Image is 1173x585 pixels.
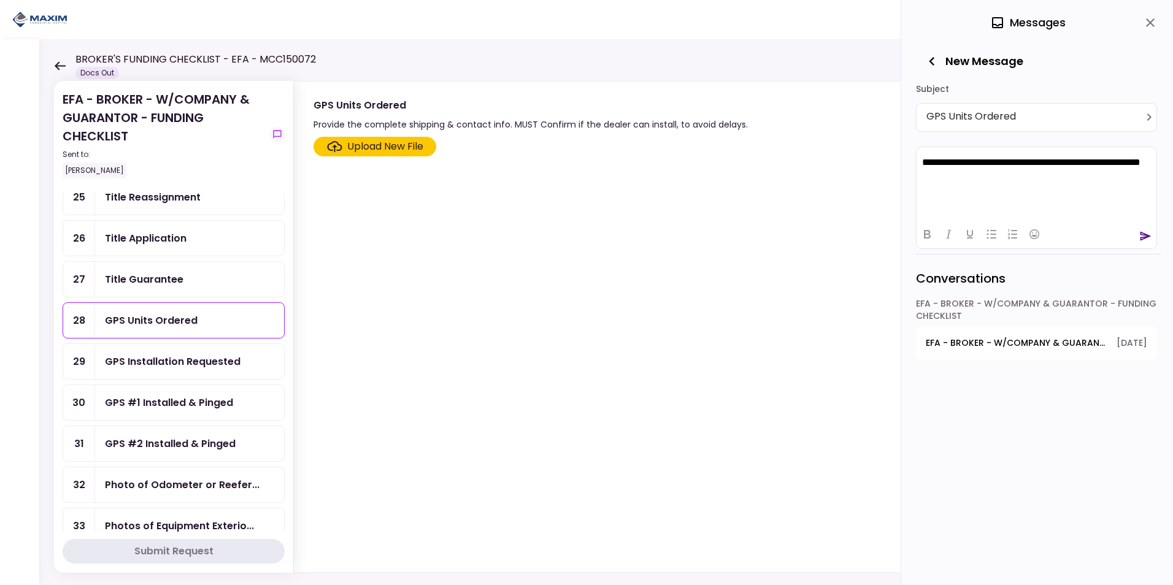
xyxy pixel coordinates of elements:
div: 32 [63,467,95,502]
div: 26 [63,221,95,256]
div: Submit Request [134,544,213,559]
div: 29 [63,344,95,379]
a: 29GPS Installation Requested [63,343,285,380]
div: EFA - BROKER - W/COMPANY & GUARANTOR - FUNDING CHECKLIST [916,297,1157,327]
button: close [1140,12,1161,33]
button: Submit Request [63,539,285,564]
a: 33Photos of Equipment Exterior [63,508,285,544]
a: 31GPS #2 Installed & Pinged [63,426,285,462]
span: [DATE] [1117,337,1147,350]
div: Messages [990,13,1066,32]
div: Photos of Equipment Exterior [105,518,254,533]
div: Conversations [916,254,1161,297]
img: Partner icon [12,10,67,29]
button: Bold [917,226,937,243]
span: EFA - BROKER - W/COMPANY & GUARANTOR - FUNDING CHECKLIST - Dealer's Final Invoice [926,337,1108,350]
div: Upload New File [347,139,423,154]
div: Title Application [105,231,187,246]
h1: BROKER'S FUNDING CHECKLIST - EFA - MCC150072 [75,52,316,67]
div: GPS Units Ordered [926,109,1152,126]
a: 32Photo of Odometer or Reefer hours [63,467,285,503]
a: 30GPS #1 Installed & Pinged [63,384,285,421]
button: Emojis [1024,226,1045,243]
div: Title Reassignment [105,189,201,205]
div: 25 [63,180,95,215]
a: 26Title Application [63,220,285,256]
div: 27 [63,262,95,297]
div: Sent to: [63,149,265,160]
div: GPS #1 Installed & Pinged [105,395,233,410]
button: Underline [960,226,980,243]
button: Italic [938,226,959,243]
div: 28 [63,303,95,338]
div: Photo of Odometer or Reefer hours [105,477,260,492]
div: GPS Installation Requested [105,354,240,369]
div: [PERSON_NAME] [63,162,126,178]
div: GPS Units OrderedProvide the complete shipping & contact info. MUST Confirm if the dealer can ins... [293,81,1148,573]
iframe: Rich Text Area [917,147,1156,220]
div: GPS #2 Installed & Pinged [105,436,236,451]
div: GPS Units Ordered [313,97,748,113]
a: 27Title Guarantee [63,261,285,297]
div: EFA - BROKER - W/COMPANY & GUARANTOR - FUNDING CHECKLIST [63,90,265,178]
button: show-messages [270,127,285,142]
div: 33 [63,508,95,543]
span: Click here to upload the required document [313,137,436,156]
div: Title Guarantee [105,272,183,287]
button: Bullet list [981,226,1002,243]
div: 31 [63,426,95,461]
a: 25Title Reassignment [63,179,285,215]
div: Subject [916,80,1157,98]
div: Provide the complete shipping & contact info. MUST Confirm if the dealer can install, to avoid de... [313,117,748,132]
div: 30 [63,385,95,420]
div: GPS Units Ordered [105,313,198,328]
button: Numbered list [1002,226,1023,243]
button: send [1139,230,1152,242]
button: open-conversation [916,327,1157,359]
div: Docs Out [75,67,119,79]
button: New Message [916,45,1033,77]
a: 28GPS Units Ordered [63,302,285,338]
